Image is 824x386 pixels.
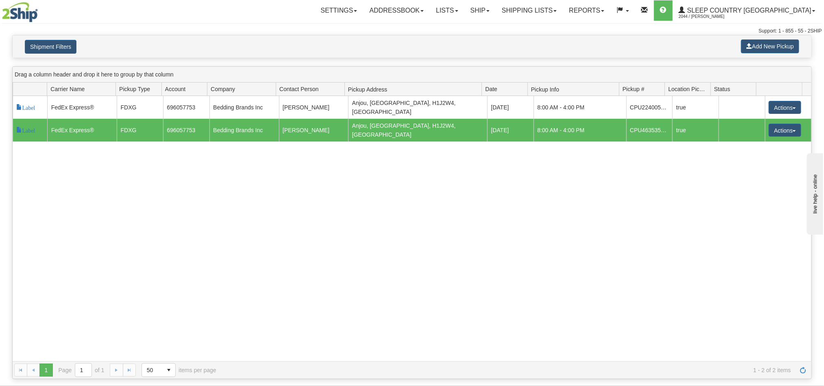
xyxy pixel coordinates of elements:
span: select [162,364,175,377]
span: 50 [147,366,157,374]
td: [DATE] [487,119,534,142]
span: Pickup Address [348,83,482,96]
a: Ship [464,0,496,21]
a: Label [16,127,35,133]
button: Actions [769,124,801,137]
td: FDXG [117,119,163,142]
span: Page of 1 [59,363,105,377]
button: Actions [769,101,801,114]
span: Sleep Country [GEOGRAPHIC_DATA] [685,7,811,14]
td: Anjou, [GEOGRAPHIC_DATA], H1J2W4, [GEOGRAPHIC_DATA] [348,119,487,142]
span: Carrier Name [50,85,85,93]
span: Pickup Type [119,85,150,93]
a: Reports [563,0,610,21]
span: Location Pickup [668,85,707,93]
td: FedEx Express® [47,119,117,142]
td: true [672,96,719,119]
input: Page 1 [75,364,92,377]
td: [PERSON_NAME] [279,119,349,142]
a: Lists [430,0,464,21]
td: Anjou, [GEOGRAPHIC_DATA], H1J2W4, [GEOGRAPHIC_DATA] [348,96,487,119]
a: Sleep Country [GEOGRAPHIC_DATA] 2044 / [PERSON_NAME] [673,0,822,21]
span: Company [211,85,235,93]
span: Contact Person [279,85,319,93]
td: Bedding Brands Inc [209,96,279,119]
span: Date [485,85,497,93]
td: CPU2240052680 [626,96,673,119]
span: 2044 / [PERSON_NAME] [679,13,740,21]
span: Pickup # [623,85,645,93]
div: Support: 1 - 855 - 55 - 2SHIP [2,28,822,35]
img: logo2044.jpg [2,2,38,22]
td: 8:00 AM - 4:00 PM [534,119,626,142]
span: 1 - 2 of 2 items [228,367,791,373]
span: Pickup Info [531,83,619,96]
td: CPU4635352680 [626,119,673,142]
td: FDXG [117,96,163,119]
td: 8:00 AM - 4:00 PM [534,96,626,119]
td: 696057753 [163,119,209,142]
a: Label [16,104,35,111]
td: [PERSON_NAME] [279,96,349,119]
span: Account [165,85,186,93]
span: Status [714,85,730,93]
div: grid grouping header [13,67,811,83]
td: FedEx Express® [47,96,117,119]
td: true [672,119,719,142]
td: Bedding Brands Inc [209,119,279,142]
span: Page 1 [39,364,52,377]
iframe: chat widget [805,151,823,234]
a: Addressbook [363,0,430,21]
a: Settings [314,0,363,21]
div: live help - online [6,7,75,13]
button: Add New Pickup [741,39,799,53]
a: Refresh [797,364,810,377]
span: Page sizes drop down [142,363,176,377]
td: 696057753 [163,96,209,119]
td: [DATE] [487,96,534,119]
a: Shipping lists [496,0,563,21]
button: Shipment Filters [25,40,76,54]
span: Label [16,104,35,110]
span: items per page [142,363,216,377]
